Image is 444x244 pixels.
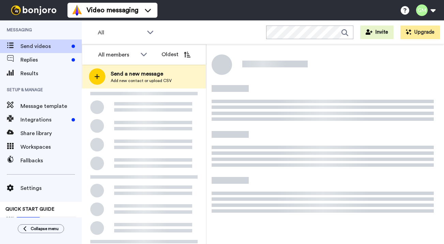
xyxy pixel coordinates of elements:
span: Send a new message [111,70,172,78]
span: Send videos [20,42,69,50]
div: All members [98,51,137,59]
span: Integrations [20,116,69,124]
button: Upgrade [400,26,440,39]
button: Oldest [156,48,196,61]
span: Message template [20,102,82,110]
span: Replies [20,56,69,64]
span: Fallbacks [20,157,82,165]
button: Invite [360,26,394,39]
span: Add new contact or upload CSV [111,78,172,83]
span: All [98,29,143,37]
span: 40% [5,215,15,221]
span: Results [20,69,82,78]
button: Collapse menu [18,224,64,233]
span: QUICK START GUIDE [5,207,55,212]
img: vm-color.svg [72,5,82,16]
span: Settings [20,184,82,192]
span: Collapse menu [31,226,59,231]
span: Video messaging [87,5,138,15]
span: Share library [20,129,82,137]
span: Workspaces [20,143,82,151]
img: bj-logo-header-white.svg [8,5,59,15]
